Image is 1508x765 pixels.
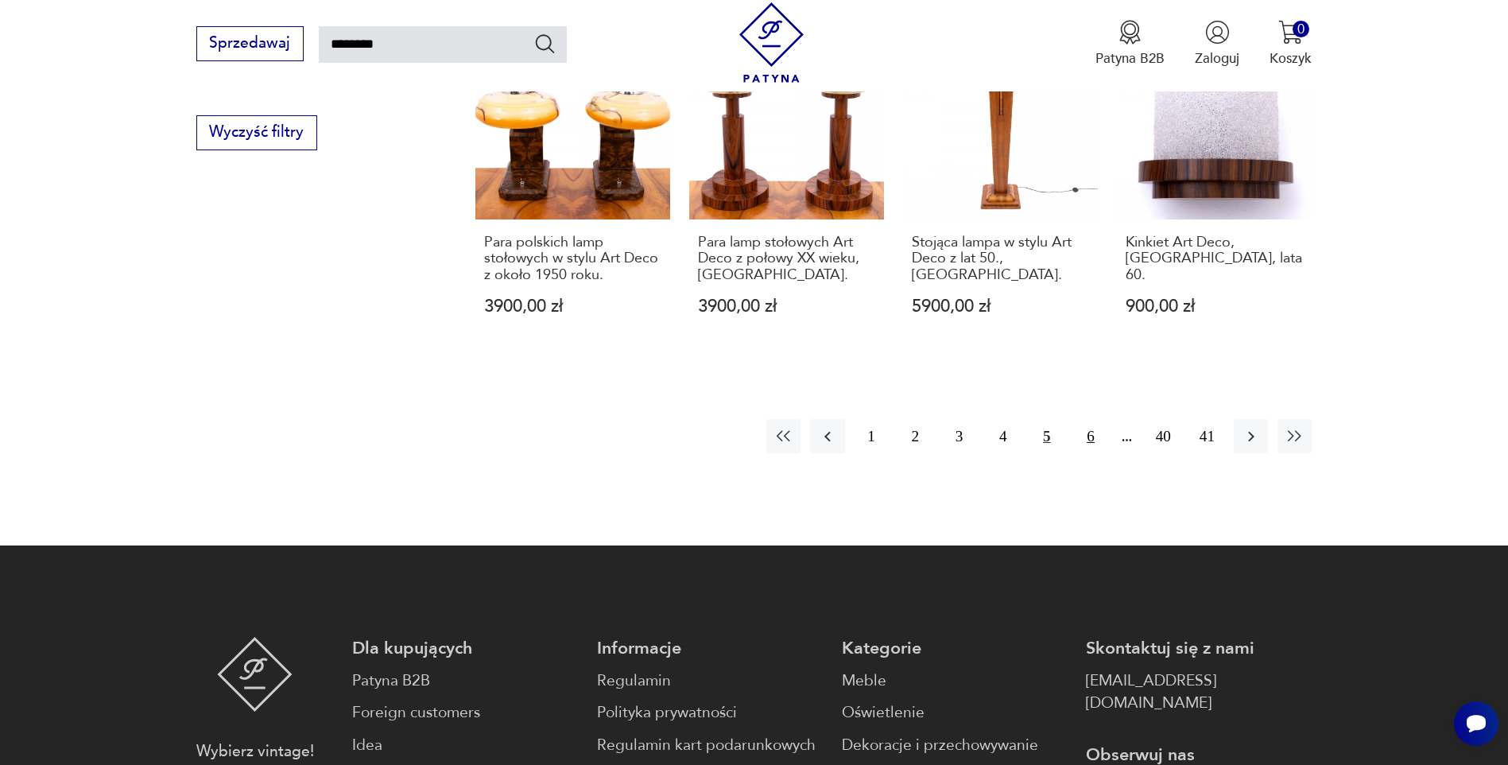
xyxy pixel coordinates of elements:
button: 4 [986,419,1020,453]
h3: Para lamp stołowych Art Deco z połowy XX wieku, [GEOGRAPHIC_DATA]. [698,235,875,283]
button: Wyczyść filtry [196,115,317,150]
p: Koszyk [1270,49,1312,68]
a: Dekoracje i przechowywanie [842,734,1068,757]
img: Patyna - sklep z meblami i dekoracjami vintage [217,637,293,712]
p: Dla kupujących [352,637,578,660]
a: Para lamp stołowych Art Deco z połowy XX wieku, Polska.Para lamp stołowych Art Deco z połowy XX w... [689,25,884,352]
button: 5 [1029,419,1064,453]
div: 0 [1293,21,1309,37]
button: Patyna B2B [1095,20,1165,68]
button: 41 [1190,419,1224,453]
img: Ikona medalu [1118,20,1142,45]
p: Skontaktuj się z nami [1086,637,1312,660]
a: Para polskich lamp stołowych w stylu Art Deco z około 1950 roku.Para polskich lamp stołowych w st... [475,25,670,352]
button: Szukaj [533,32,556,55]
button: 40 [1146,419,1180,453]
a: Meble [842,670,1068,693]
a: Sprzedawaj [196,38,304,51]
button: 1 [855,419,889,453]
p: Patyna B2B [1095,49,1165,68]
h3: Kinkiet Art Deco, [GEOGRAPHIC_DATA], lata 60. [1126,235,1303,283]
iframe: Smartsupp widget button [1454,701,1498,746]
a: Regulamin kart podarunkowych [597,734,823,757]
button: Zaloguj [1195,20,1239,68]
p: 3900,00 zł [698,298,875,315]
a: Patyna B2B [352,670,578,693]
p: 900,00 zł [1126,298,1303,315]
a: Stojąca lampa w stylu Art Deco z lat 50., Polska.Stojąca lampa w stylu Art Deco z lat 50., [GEOGR... [903,25,1098,352]
a: Ikona medaluPatyna B2B [1095,20,1165,68]
button: 2 [898,419,932,453]
button: 6 [1073,419,1107,453]
h3: Stojąca lampa w stylu Art Deco z lat 50., [GEOGRAPHIC_DATA]. [912,235,1089,283]
a: Oświetlenie [842,701,1068,724]
h3: Para polskich lamp stołowych w stylu Art Deco z około 1950 roku. [484,235,661,283]
a: Kinkiet Art Deco, Polska, lata 60.Kinkiet Art Deco, [GEOGRAPHIC_DATA], lata 60.900,00 zł [1117,25,1312,352]
p: Ćmielów [226,94,273,115]
p: Kategorie [842,637,1068,660]
a: Regulamin [597,670,823,693]
p: 5900,00 zł [912,298,1089,315]
p: Wybierz vintage! [196,740,314,763]
img: Ikona koszyka [1278,20,1303,45]
a: Polityka prywatności [597,701,823,724]
a: Foreign customers [352,701,578,724]
p: 3900,00 zł [484,298,661,315]
p: Zaloguj [1195,49,1239,68]
p: Informacje [597,637,823,660]
a: Idea [352,734,578,757]
img: Ikonka użytkownika [1205,20,1230,45]
img: Patyna - sklep z meblami i dekoracjami vintage [731,2,812,83]
a: [EMAIL_ADDRESS][DOMAIN_NAME] [1086,670,1312,716]
button: Sprzedawaj [196,26,304,61]
button: 3 [942,419,976,453]
button: 0Koszyk [1270,20,1312,68]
